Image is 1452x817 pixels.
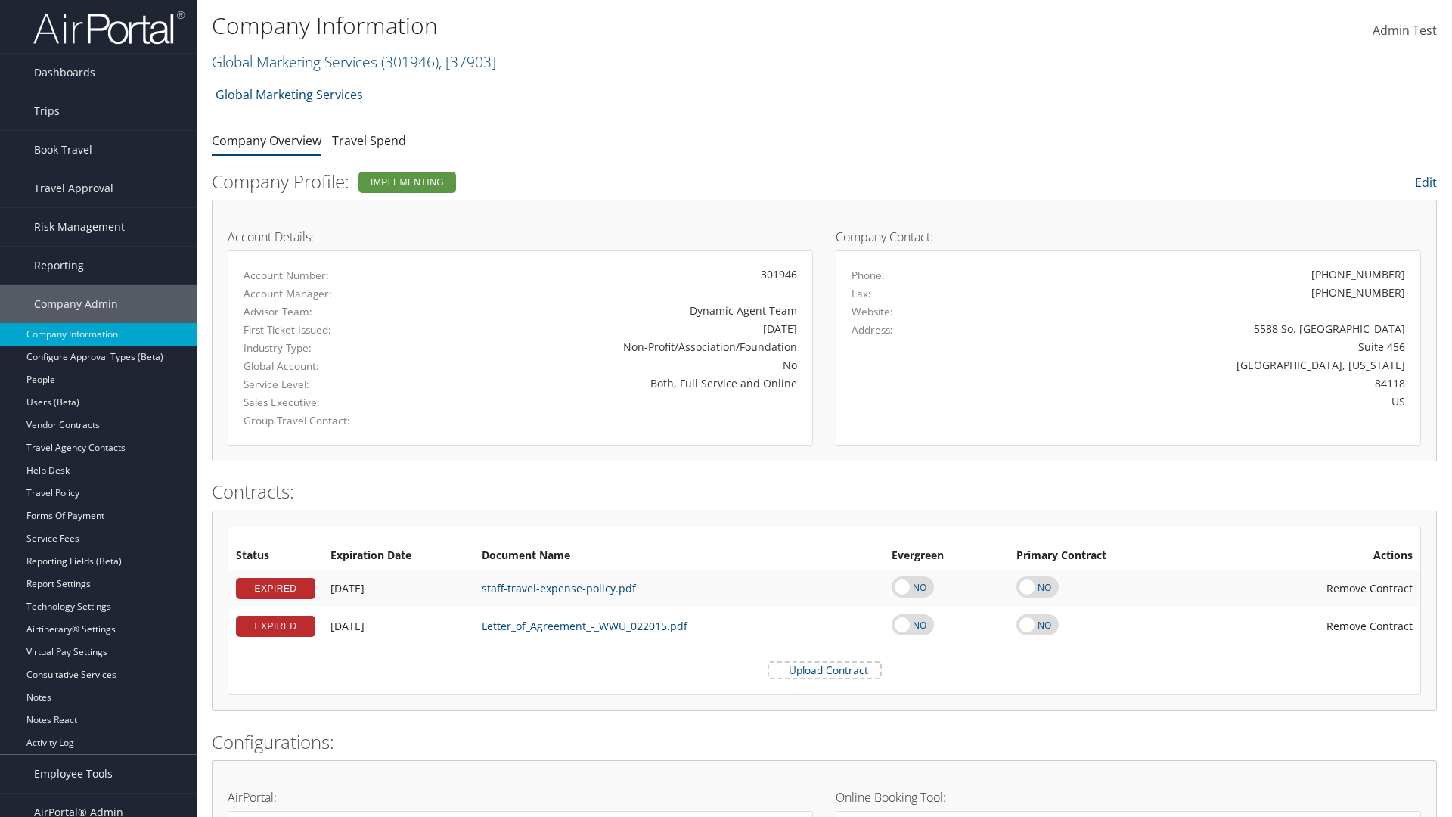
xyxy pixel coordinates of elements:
div: Add/Edit Date [330,582,467,595]
span: Remove Contract [1326,619,1413,633]
h2: Configurations: [212,729,1437,755]
span: Book Travel [34,131,92,169]
i: Remove Contract [1311,573,1326,603]
label: Advisor Team: [244,304,413,319]
span: Trips [34,92,60,130]
span: ( 301946 ) [381,51,439,72]
a: Global Marketing Services [216,79,363,110]
div: 84118 [996,375,1406,391]
a: Admin Test [1373,8,1437,54]
div: Implementing [358,172,456,193]
label: Industry Type: [244,340,413,356]
label: Fax: [852,286,871,301]
label: Group Travel Contact: [244,413,413,428]
h4: Company Contact: [836,231,1421,243]
div: [PHONE_NUMBER] [1311,284,1405,300]
div: Both, Full Service and Online [436,375,797,391]
div: Dynamic Agent Team [436,303,797,318]
div: 5588 So. [GEOGRAPHIC_DATA] [996,321,1406,337]
a: Travel Spend [332,132,406,149]
div: EXPIRED [236,616,315,637]
h1: Company Information [212,10,1028,42]
div: Add/Edit Date [330,620,467,633]
i: Remove Contract [1311,611,1326,641]
label: Website: [852,304,893,319]
th: Status [228,542,323,570]
h2: Contracts: [212,479,1437,505]
span: Travel Approval [34,169,113,207]
span: Admin Test [1373,22,1437,39]
th: Document Name [474,542,884,570]
th: Actions [1204,542,1420,570]
div: Non-Profit/Association/Foundation [436,339,797,355]
th: Expiration Date [323,542,474,570]
label: Address: [852,322,893,337]
span: Company Admin [34,285,118,323]
label: Phone: [852,268,885,283]
span: Dashboards [34,54,95,92]
div: EXPIRED [236,578,315,599]
a: staff-travel-expense-policy.pdf [482,581,636,595]
h4: Online Booking Tool: [836,791,1421,803]
h2: Company Profile: [212,169,1021,194]
h4: Account Details: [228,231,813,243]
div: [GEOGRAPHIC_DATA], [US_STATE] [996,357,1406,373]
label: Sales Executive: [244,395,413,410]
div: 301946 [436,266,797,282]
span: , [ 37903 ] [439,51,496,72]
img: airportal-logo.png [33,10,185,45]
div: [DATE] [436,321,797,337]
span: Remove Contract [1326,581,1413,595]
span: Reporting [34,247,84,284]
label: Global Account: [244,359,413,374]
label: Account Manager: [244,286,413,301]
div: [PHONE_NUMBER] [1311,266,1405,282]
div: Suite 456 [996,339,1406,355]
span: [DATE] [330,619,365,633]
label: Account Number: [244,268,413,283]
span: Employee Tools [34,755,113,793]
label: Upload Contract [769,663,880,678]
a: Edit [1415,174,1437,191]
th: Evergreen [884,542,1009,570]
a: Global Marketing Services [212,51,496,72]
label: First Ticket Issued: [244,322,413,337]
a: Letter_of_Agreement_-_WWU_022015.pdf [482,619,687,633]
div: US [996,393,1406,409]
th: Primary Contract [1009,542,1204,570]
label: Service Level: [244,377,413,392]
div: No [436,357,797,373]
a: Company Overview [212,132,321,149]
h4: AirPortal: [228,791,813,803]
span: Risk Management [34,208,125,246]
span: [DATE] [330,581,365,595]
